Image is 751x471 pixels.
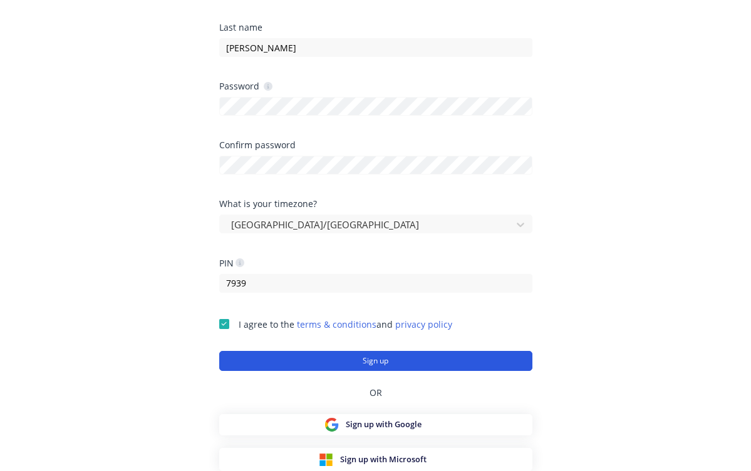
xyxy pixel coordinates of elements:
button: Sign up [219,351,532,371]
button: Sign up with Google [219,414,532,435]
div: Last name [219,23,532,32]
div: Password [219,80,272,92]
div: What is your timezone? [219,200,532,208]
a: privacy policy [395,318,452,330]
button: Sign up with Microsoft [219,448,532,471]
span: Sign up with Microsoft [340,453,427,465]
a: terms & conditions [297,318,376,330]
span: I agree to the and [239,318,452,330]
div: PIN [219,257,244,269]
div: Confirm password [219,141,532,149]
span: Sign up with Google [346,418,422,430]
div: OR [219,371,532,414]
